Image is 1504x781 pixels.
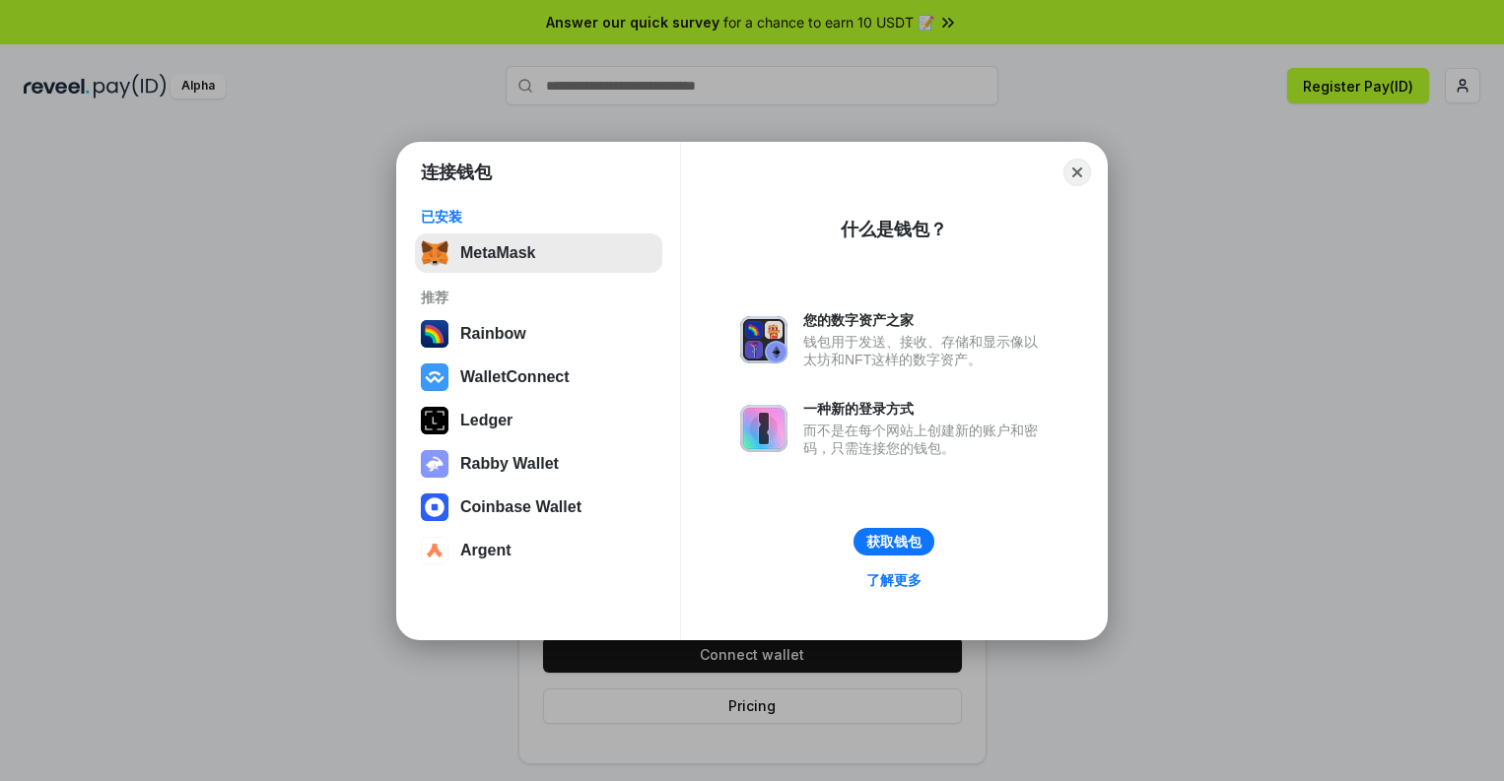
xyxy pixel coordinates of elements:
div: 您的数字资产之家 [803,311,1048,329]
img: svg+xml,%3Csvg%20width%3D%2228%22%20height%3D%2228%22%20viewBox%3D%220%200%2028%2028%22%20fill%3D... [421,537,448,564]
button: 获取钱包 [854,528,934,555]
img: svg+xml,%3Csvg%20fill%3D%22none%22%20height%3D%2233%22%20viewBox%3D%220%200%2035%2033%22%20width%... [421,239,448,267]
div: Argent [460,542,512,559]
img: svg+xml,%3Csvg%20xmlns%3D%22http%3A%2F%2Fwww.w3.org%2F2000%2Fsvg%22%20fill%3D%22none%22%20viewBox... [421,450,448,478]
button: Rabby Wallet [415,444,662,484]
div: 而不是在每个网站上创建新的账户和密码，只需连接您的钱包。 [803,422,1048,457]
div: 钱包用于发送、接收、存储和显示像以太坊和NFT这样的数字资产。 [803,333,1048,368]
button: MetaMask [415,233,662,273]
div: Coinbase Wallet [460,498,581,516]
button: WalletConnect [415,358,662,397]
div: 一种新的登录方式 [803,400,1048,418]
div: WalletConnect [460,368,570,386]
img: svg+xml,%3Csvg%20width%3D%2228%22%20height%3D%2228%22%20viewBox%3D%220%200%2028%2028%22%20fill%3D... [421,363,448,391]
img: svg+xml,%3Csvg%20width%3D%2228%22%20height%3D%2228%22%20viewBox%3D%220%200%2028%2028%22%20fill%3D... [421,493,448,521]
img: svg+xml,%3Csvg%20width%3D%22120%22%20height%3D%22120%22%20viewBox%3D%220%200%20120%20120%22%20fil... [421,320,448,348]
button: Close [1063,159,1091,186]
div: 什么是钱包？ [841,218,947,241]
div: Rabby Wallet [460,455,559,473]
button: Argent [415,531,662,570]
img: svg+xml,%3Csvg%20xmlns%3D%22http%3A%2F%2Fwww.w3.org%2F2000%2Fsvg%22%20fill%3D%22none%22%20viewBox... [740,405,787,452]
div: 了解更多 [866,571,922,589]
div: Ledger [460,412,513,429]
img: svg+xml,%3Csvg%20xmlns%3D%22http%3A%2F%2Fwww.w3.org%2F2000%2Fsvg%22%20fill%3D%22none%22%20viewBox... [740,316,787,363]
div: 获取钱包 [866,533,922,551]
div: Rainbow [460,325,526,343]
div: 推荐 [421,289,656,306]
a: 了解更多 [855,567,933,593]
img: svg+xml,%3Csvg%20xmlns%3D%22http%3A%2F%2Fwww.w3.org%2F2000%2Fsvg%22%20width%3D%2228%22%20height%3... [421,407,448,434]
button: Coinbase Wallet [415,488,662,527]
button: Ledger [415,401,662,440]
h1: 连接钱包 [421,161,492,184]
div: 已安装 [421,208,656,226]
button: Rainbow [415,314,662,354]
div: MetaMask [460,244,535,262]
